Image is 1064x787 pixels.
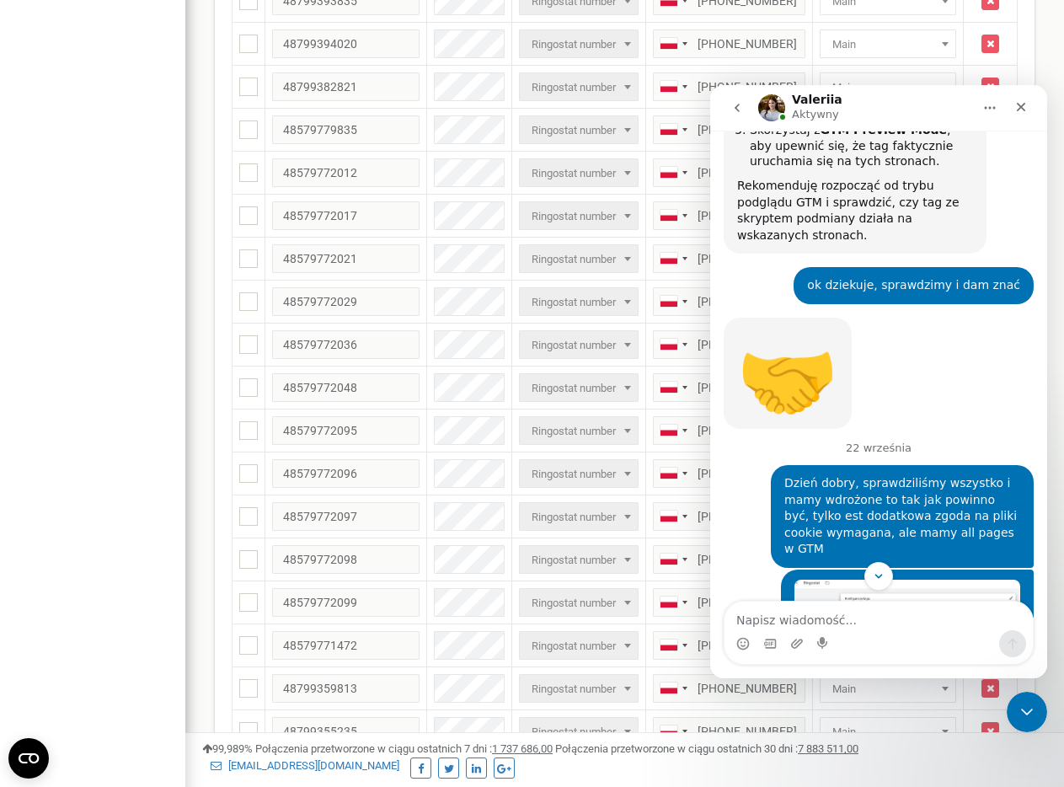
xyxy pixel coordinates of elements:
[519,115,639,144] span: Ringostat number
[525,162,633,185] span: Ringostat number
[519,244,639,273] span: Ringostat number
[654,460,692,487] div: Telephone country code
[492,742,553,755] u: 1 737 686,00
[519,459,639,488] span: Ringostat number
[519,588,639,617] span: Ringostat number
[211,759,399,772] a: [EMAIL_ADDRESS][DOMAIN_NAME]
[654,331,692,358] div: Telephone country code
[519,158,639,187] span: Ringostat number
[255,742,553,755] span: Połączenia przetworzone w ciągu ostatnich 7 dni :
[710,85,1047,678] iframe: Intercom live chat
[519,373,639,402] span: Ringostat number
[653,72,805,101] input: 512 345 678
[653,459,805,488] input: 512 345 678
[654,245,692,272] div: Telephone country code
[654,202,692,229] div: Telephone country code
[519,502,639,531] span: Ringostat number
[654,632,692,659] div: Telephone country code
[826,720,950,744] span: Main
[525,420,633,443] span: Ringostat number
[519,717,639,746] span: Ringostat number
[653,674,805,703] input: 512 345 678
[654,546,692,573] div: Telephone country code
[653,416,805,445] input: 512 345 678
[826,677,950,701] span: Main
[653,29,805,58] input: 512 345 678
[525,76,633,99] span: Ringostat number
[519,631,639,660] span: Ringostat number
[525,463,633,486] span: Ringostat number
[653,373,805,402] input: 512 345 678
[826,33,950,56] span: Main
[654,116,692,143] div: Telephone country code
[654,159,692,186] div: Telephone country code
[519,201,639,230] span: Ringostat number
[820,29,956,58] span: Main
[555,742,858,755] span: Połączenia przetworzone w ciągu ostatnich 30 dni :
[525,549,633,572] span: Ringostat number
[653,244,805,273] input: 512 345 678
[654,30,692,57] div: Telephone country code
[653,631,805,660] input: 512 345 678
[8,738,49,779] button: Open CMP widget
[798,742,858,755] u: 7 883 511,00
[653,502,805,531] input: 512 345 678
[525,119,633,142] span: Ringostat number
[525,291,633,314] span: Ringostat number
[653,115,805,144] input: 512 345 678
[525,334,633,357] span: Ringostat number
[653,545,805,574] input: 512 345 678
[826,76,950,99] span: Main
[519,29,639,58] span: Ringostat number
[820,674,956,703] span: Main
[654,718,692,745] div: Telephone country code
[519,416,639,445] span: Ringostat number
[654,73,692,100] div: Telephone country code
[654,589,692,616] div: Telephone country code
[654,675,692,702] div: Telephone country code
[820,717,956,746] span: Main
[525,677,633,701] span: Ringostat number
[525,592,633,615] span: Ringostat number
[654,503,692,530] div: Telephone country code
[654,288,692,315] div: Telephone country code
[525,377,633,400] span: Ringostat number
[525,248,633,271] span: Ringostat number
[525,634,633,658] span: Ringostat number
[653,287,805,316] input: 512 345 678
[654,417,692,444] div: Telephone country code
[653,588,805,617] input: 512 345 678
[654,374,692,401] div: Telephone country code
[519,287,639,316] span: Ringostat number
[653,158,805,187] input: 512 345 678
[519,545,639,574] span: Ringostat number
[519,674,639,703] span: Ringostat number
[202,742,253,755] span: 99,989%
[519,330,639,359] span: Ringostat number
[653,717,805,746] input: 512 345 678
[653,330,805,359] input: 512 345 678
[653,201,805,230] input: 512 345 678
